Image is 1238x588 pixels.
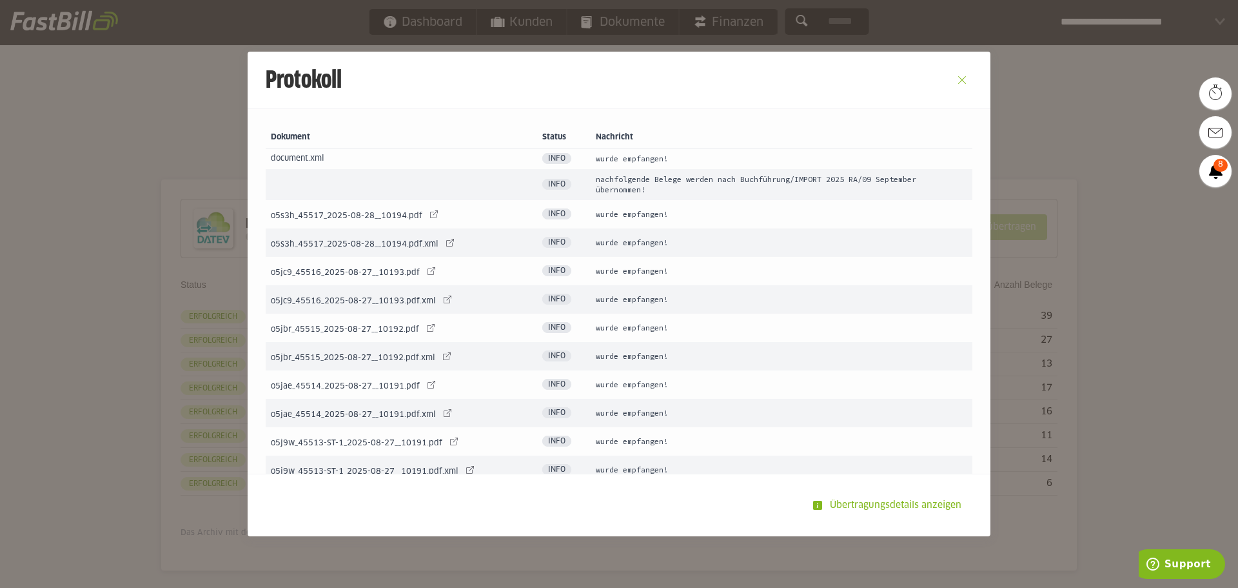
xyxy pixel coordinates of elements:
sl-icon-button: o5jbr_45515_2025-08-27__10192.pdf.xml [438,347,456,365]
td: wurde empfangen! [591,285,972,314]
a: 8 [1199,155,1232,187]
td: wurde empfangen! [591,148,972,169]
span: Info [542,322,571,333]
sl-icon-button: o5jae_45514_2025-08-27__10191.pdf.xml [438,404,457,422]
span: Info [542,379,571,390]
span: Info [542,179,571,190]
sl-button: Übertragungsdetails anzeigen [805,492,972,518]
span: o5j9w_45513-ST-1_2025-08-27__10191.pdf.xml [271,468,458,476]
span: o5jae_45514_2025-08-27__10191.pdf.xml [271,411,436,419]
th: Dokument [266,127,537,148]
th: Status [537,127,591,148]
span: Info [542,436,571,447]
td: wurde empfangen! [591,314,972,342]
span: o5jc9_45516_2025-08-27__10193.pdf [271,269,420,277]
span: 8 [1213,159,1228,172]
span: Info [542,464,571,475]
span: o5jae_45514_2025-08-27__10191.pdf [271,383,420,390]
span: Info [542,407,571,418]
span: document.xml [271,155,324,163]
sl-icon-button: o5jc9_45516_2025-08-27__10193.pdf.xml [438,290,457,309]
sl-icon-button: o5j9w_45513-ST-1_2025-08-27__10191.pdf.xml [461,461,479,479]
td: wurde empfangen! [591,370,972,399]
span: Info [542,294,571,305]
span: Info [542,237,571,248]
sl-icon-button: o5s3h_45517_2025-08-28__10194.pdf [425,205,443,223]
span: Info [542,153,571,164]
sl-icon-button: o5s3h_45517_2025-08-28__10194.pdf.xml [441,234,459,252]
td: wurde empfangen! [591,456,972,484]
span: o5s3h_45517_2025-08-28__10194.pdf [271,212,422,220]
td: wurde empfangen! [591,257,972,285]
th: Nachricht [591,127,972,148]
sl-icon-button: o5j9w_45513-ST-1_2025-08-27__10191.pdf [445,432,463,451]
td: wurde empfangen! [591,342,972,370]
td: wurde empfangen! [591,399,972,427]
span: o5jbr_45515_2025-08-27__10192.pdf.xml [271,354,435,362]
sl-icon-button: o5jae_45514_2025-08-27__10191.pdf [422,376,440,394]
span: o5jc9_45516_2025-08-27__10193.pdf.xml [271,298,436,305]
td: wurde empfangen! [591,427,972,456]
span: Info [542,208,571,219]
span: o5s3h_45517_2025-08-28__10194.pdf.xml [271,241,438,248]
sl-icon-button: o5jc9_45516_2025-08-27__10193.pdf [422,262,440,280]
td: wurde empfangen! [591,200,972,228]
sl-icon-button: o5jbr_45515_2025-08-27__10192.pdf [422,319,440,337]
td: wurde empfangen! [591,228,972,257]
span: Info [542,265,571,276]
span: Info [542,350,571,361]
td: nachfolgende Belege werden nach Buchführung/IMPORT 2025 RA/09 September übernommen! [591,169,972,200]
span: o5jbr_45515_2025-08-27__10192.pdf [271,326,419,334]
span: o5j9w_45513-ST-1_2025-08-27__10191.pdf [271,440,442,447]
iframe: Öffnet ein Widget, in dem Sie weitere Informationen finden [1139,549,1225,582]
